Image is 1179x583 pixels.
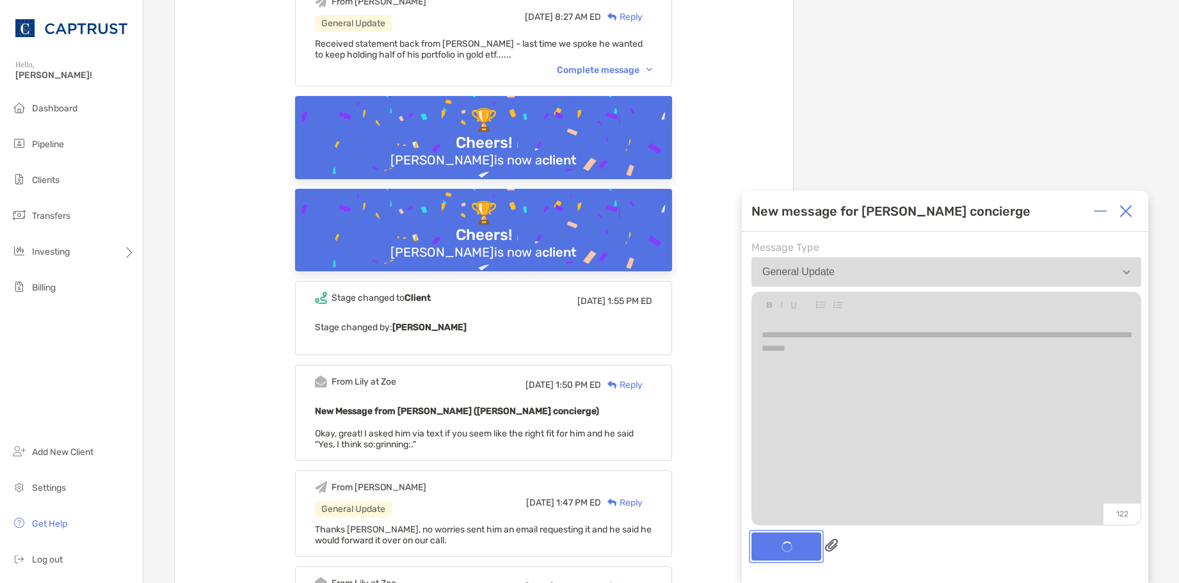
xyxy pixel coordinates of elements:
[557,65,652,76] div: Complete message
[451,134,517,152] div: Cheers!
[405,292,431,303] b: Client
[315,406,599,417] b: New Message from [PERSON_NAME] ([PERSON_NAME] concierge)
[601,378,643,392] div: Reply
[32,518,67,529] span: Get Help
[315,524,652,546] span: Thanks [PERSON_NAME], no worries sent him an email requesting it and he said he would forward it ...
[780,302,783,308] img: Editor control icon
[1094,205,1107,218] img: Expand or collapse
[315,428,634,450] span: Okay, great! I asked him via text if you seem like the right fit for him and he said "Yes, I thin...
[32,103,77,114] span: Dashboard
[525,379,554,390] span: [DATE]
[392,322,467,333] b: [PERSON_NAME]
[12,479,27,495] img: settings icon
[12,172,27,187] img: clients icon
[751,204,1031,219] div: New message for [PERSON_NAME] concierge
[32,211,70,221] span: Transfers
[15,5,127,51] img: CAPTRUST Logo
[12,100,27,115] img: dashboard icon
[12,515,27,531] img: get-help icon
[332,482,426,493] div: From [PERSON_NAME]
[577,296,606,307] span: [DATE]
[526,497,554,508] span: [DATE]
[315,481,327,493] img: Event icon
[12,551,27,566] img: logout icon
[295,189,672,299] img: Confetti
[646,68,652,72] img: Chevron icon
[12,443,27,459] img: add_new_client icon
[32,554,63,565] span: Log out
[816,301,825,308] img: Editor control icon
[1103,503,1141,525] p: 122
[12,207,27,223] img: transfers icon
[607,499,617,507] img: Reply icon
[751,257,1141,287] button: General Update
[525,12,553,22] span: [DATE]
[32,282,56,293] span: Billing
[1123,270,1130,275] img: Open dropdown arrow
[601,496,643,509] div: Reply
[12,136,27,151] img: pipeline icon
[32,139,64,150] span: Pipeline
[465,200,502,227] div: 🏆
[607,13,617,21] img: Reply icon
[315,292,327,304] img: Event icon
[451,226,517,244] div: Cheers!
[32,483,66,493] span: Settings
[542,152,577,168] b: client
[556,497,601,508] span: 1:47 PM ED
[385,152,582,168] div: [PERSON_NAME] is now a
[751,241,1141,253] span: Message Type
[315,319,652,335] p: Stage changed by:
[555,12,601,22] span: 8:27 AM ED
[32,246,70,257] span: Investing
[385,244,582,260] div: [PERSON_NAME] is now a
[762,266,835,278] div: General Update
[315,501,392,517] div: General Update
[12,243,27,259] img: investing icon
[607,296,652,307] span: 1:55 PM ED
[332,292,431,303] div: Stage changed to
[295,96,672,207] img: Confetti
[315,38,643,60] span: Received statement back from [PERSON_NAME] - last time we spoke he wanted to keep holding half of...
[607,381,617,389] img: Reply icon
[601,10,643,24] div: Reply
[315,376,327,388] img: Event icon
[32,175,60,186] span: Clients
[825,539,838,552] img: paperclip attachments
[542,244,577,260] b: client
[833,301,842,309] img: Editor control icon
[32,447,93,458] span: Add New Client
[465,108,502,134] div: 🏆
[1119,205,1132,218] img: Close
[15,70,135,81] span: [PERSON_NAME]!
[790,302,797,309] img: Editor control icon
[332,376,396,387] div: From Lily at Zoe
[767,302,773,308] img: Editor control icon
[315,15,392,31] div: General Update
[556,379,601,390] span: 1:50 PM ED
[12,279,27,294] img: billing icon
